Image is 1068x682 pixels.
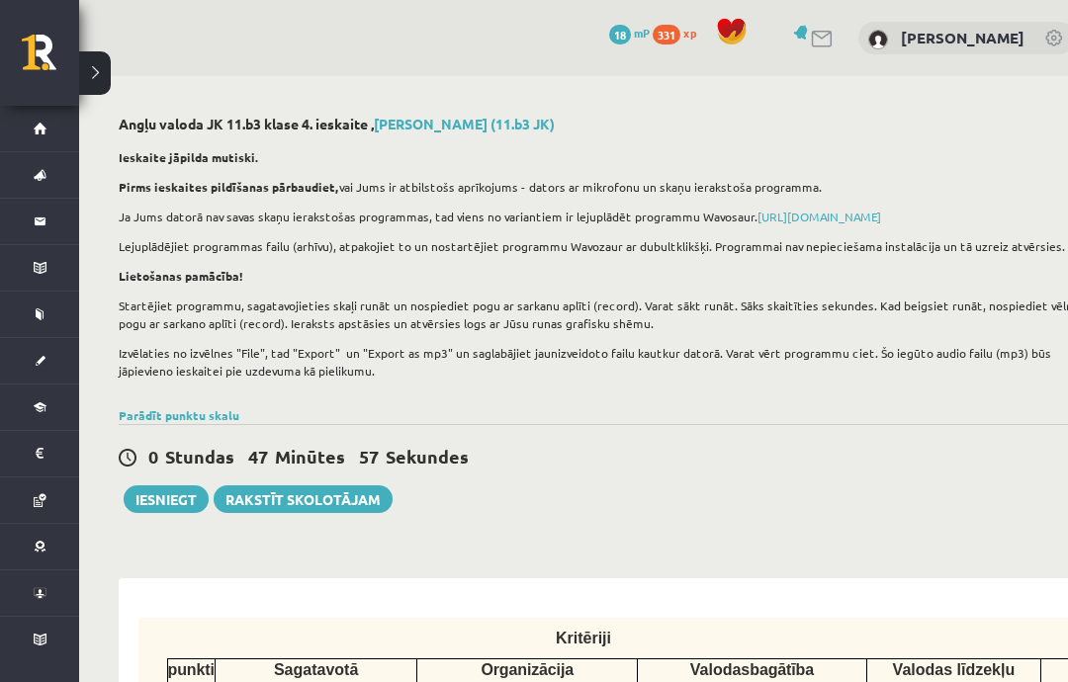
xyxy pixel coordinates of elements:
[168,661,215,678] span: punkti
[148,445,158,468] span: 0
[359,445,379,468] span: 57
[481,661,574,678] span: Organizācija
[609,25,631,44] span: 18
[386,445,469,468] span: Sekundes
[609,25,650,41] a: 18 mP
[556,630,611,646] span: Kritēriji
[22,35,79,84] a: Rīgas 1. Tālmācības vidusskola
[690,661,814,678] span: Valodas
[275,445,345,468] span: Minūtes
[683,25,696,41] span: xp
[653,25,706,41] a: 331 xp
[214,485,393,513] a: Rakstīt skolotājam
[868,30,888,49] img: Viktorija Suseja
[634,25,650,41] span: mP
[374,115,555,132] a: [PERSON_NAME] (11.b3 JK)
[750,661,814,678] span: bagātība
[124,485,209,513] button: Iesniegt
[653,25,680,44] span: 331
[119,149,259,165] strong: Ieskaite jāpilda mutiski.
[165,445,234,468] span: Stundas
[119,407,239,423] a: Parādīt punktu skalu
[901,28,1024,47] a: [PERSON_NAME]
[248,445,268,468] span: 47
[119,179,339,195] strong: Pirms ieskaites pildīšanas pārbaudiet,
[119,268,243,284] strong: Lietošanas pamācība!
[757,209,881,224] a: [URL][DOMAIN_NAME]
